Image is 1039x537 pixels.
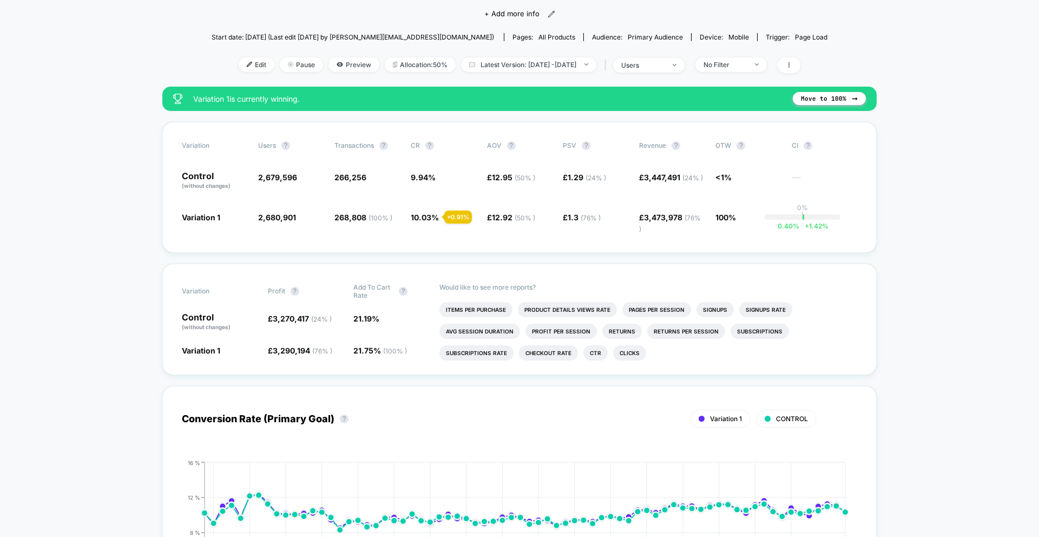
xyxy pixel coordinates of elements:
[411,141,420,149] span: CR
[755,63,759,66] img: end
[212,33,494,41] span: Start date: [DATE] (Last edit [DATE] by [PERSON_NAME][EMAIL_ADDRESS][DOMAIN_NAME])
[563,141,576,149] span: PSV
[715,213,736,222] span: 100%
[268,314,332,323] span: £
[644,173,703,182] span: 3,447,491
[182,182,231,189] span: (without changes)
[515,214,535,222] span: ( 50 % )
[581,214,601,222] span: ( 76 % )
[182,324,231,330] span: (without changes)
[793,92,866,105] button: Move to 100%
[369,214,392,222] span: ( 100 % )
[399,287,407,296] button: ?
[334,141,374,149] span: Transactions
[182,172,247,190] p: Control
[736,141,745,150] button: ?
[563,213,601,222] span: £
[425,141,434,150] button: ?
[613,345,646,361] li: Clicks
[766,33,827,41] div: Trigger:
[340,415,348,423] button: ?
[328,57,379,72] span: Preview
[291,287,299,296] button: ?
[519,345,578,361] li: Checkout Rate
[469,62,475,67] img: calendar
[182,141,241,150] span: Variation
[173,94,182,104] img: success_star
[393,62,397,68] img: rebalance
[710,415,742,423] span: Variation 1
[586,174,606,182] span: ( 24 % )
[439,283,858,291] p: Would like to see more reports?
[525,324,597,339] li: Profit Per Session
[492,173,535,182] span: 12.95
[804,141,812,150] button: ?
[647,324,725,339] li: Returns Per Session
[273,314,332,323] span: 3,270,417
[182,213,220,222] span: Variation 1
[383,347,407,355] span: ( 100 % )
[568,213,601,222] span: 1.3
[795,33,827,41] span: Page Load
[444,211,472,224] div: + 0.91 %
[268,287,285,295] span: Profit
[280,57,323,72] span: Pause
[258,213,296,222] span: 2,680,901
[805,222,809,230] span: +
[621,61,665,69] div: users
[592,33,683,41] div: Audience:
[639,213,701,233] span: 3,473,978
[312,347,332,355] span: ( 76 % )
[353,346,407,355] span: 21.75 %
[518,302,617,317] li: Product Details Views Rate
[353,283,393,299] span: Add To Cart Rate
[385,57,456,72] span: Allocation: 50%
[439,345,514,361] li: Subscriptions Rate
[439,324,520,339] li: Avg Session Duration
[334,213,392,222] span: 268,808
[778,222,799,230] span: 0.40 %
[639,213,701,233] span: £
[639,173,703,182] span: £
[583,345,608,361] li: Ctr
[628,33,683,41] span: Primary Audience
[731,324,789,339] li: Subscriptions
[715,141,775,150] span: OTW
[568,173,606,182] span: 1.29
[799,222,828,230] span: 1.42 %
[602,324,642,339] li: Returns
[239,57,274,72] span: Edit
[696,302,734,317] li: Signups
[484,9,540,19] span: + Add more info
[507,141,516,150] button: ?
[288,62,293,67] img: end
[672,141,680,150] button: ?
[691,33,757,41] span: Device:
[538,33,575,41] span: all products
[792,141,851,150] span: CI
[411,213,439,222] span: 10.03 %
[311,315,332,323] span: ( 24 % )
[715,173,732,182] span: <1%
[188,459,200,466] tspan: 16 %
[190,529,200,535] tspan: 8 %
[268,346,332,355] span: £
[703,61,747,69] div: No Filter
[411,173,436,182] span: 9.94 %
[334,173,366,182] span: 266,256
[188,494,200,500] tspan: 12 %
[639,214,701,233] span: ( 76 % )
[515,174,535,182] span: ( 50 % )
[182,313,257,331] p: Control
[379,141,388,150] button: ?
[439,302,512,317] li: Items Per Purchase
[639,141,666,149] span: Revenue
[487,173,535,182] span: £
[582,141,590,150] button: ?
[182,346,220,355] span: Variation 1
[682,174,703,182] span: ( 24 % )
[673,64,676,66] img: end
[739,302,792,317] li: Signups Rate
[258,173,297,182] span: 2,679,596
[512,33,575,41] div: Pages:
